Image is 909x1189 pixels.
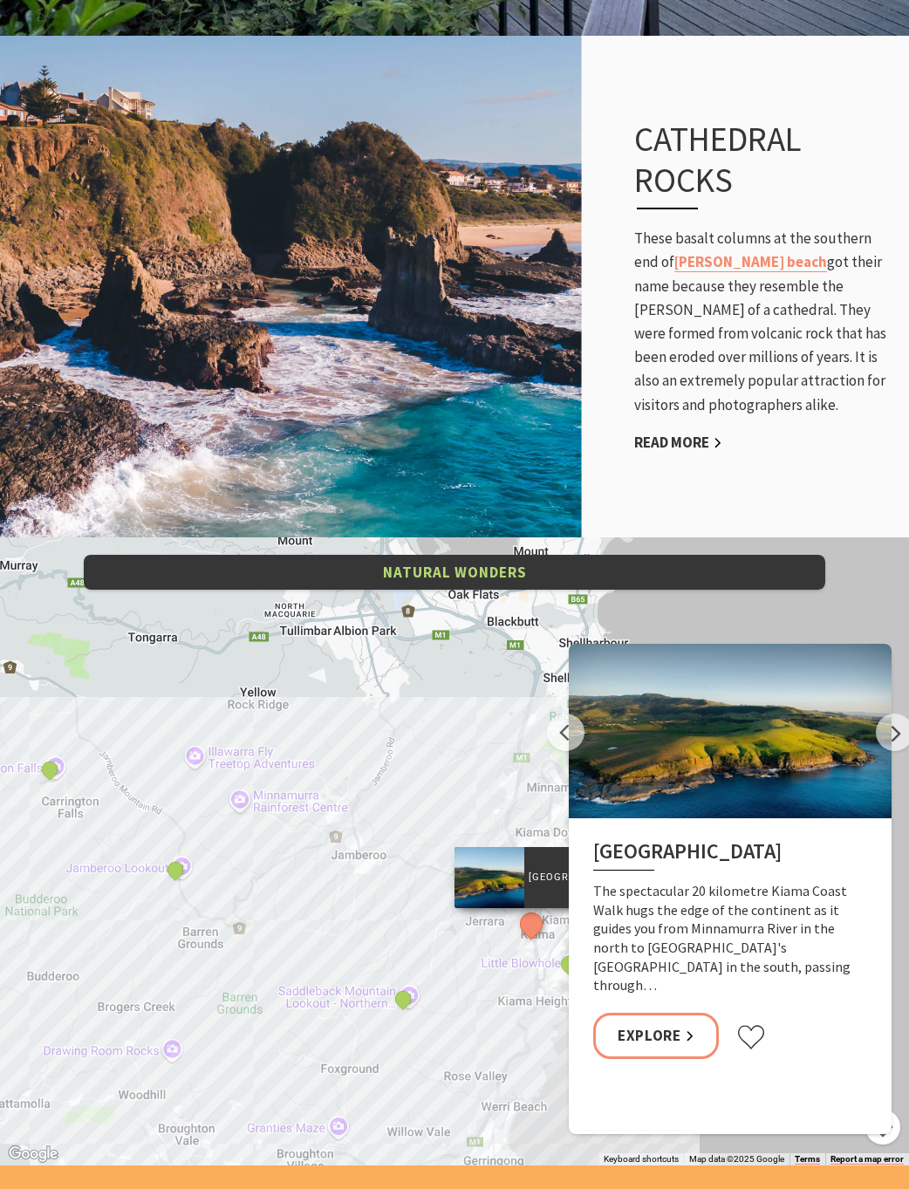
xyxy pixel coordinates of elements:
button: See detail about Saddleback Mountain Lookout, Kiama [392,988,414,1011]
a: Report a map error [830,1154,904,1165]
h3: Cathedral rocks [634,120,866,209]
p: These basalt columns at the southern end of got their name because they resemble the [PERSON_NAME... [634,227,892,417]
a: Terms (opens in new tab) [795,1154,820,1165]
button: See detail about Jamberoo lookout [164,858,187,881]
button: See detail about Carrington Falls, Budderoo National Park [38,759,61,782]
button: Previous [547,714,584,751]
h2: [GEOGRAPHIC_DATA] [593,839,867,871]
p: [GEOGRAPHIC_DATA] [524,870,612,886]
a: [PERSON_NAME] beach [674,252,827,272]
a: Read More [634,433,722,453]
img: Google [4,1143,62,1165]
span: Map data ©2025 Google [689,1154,784,1164]
a: Explore [593,1013,719,1059]
button: Click to favourite Kiama Coast Walk [736,1024,766,1050]
button: See detail about Kiama Coast Walk [516,908,548,940]
button: Keyboard shortcuts [604,1153,679,1165]
p: The spectacular 20 kilometre Kiama Coast Walk hugs the edge of the continent as it guides you fro... [593,882,867,995]
button: Natural Wonders [84,555,825,591]
a: Open this area in Google Maps (opens a new window) [4,1143,62,1165]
